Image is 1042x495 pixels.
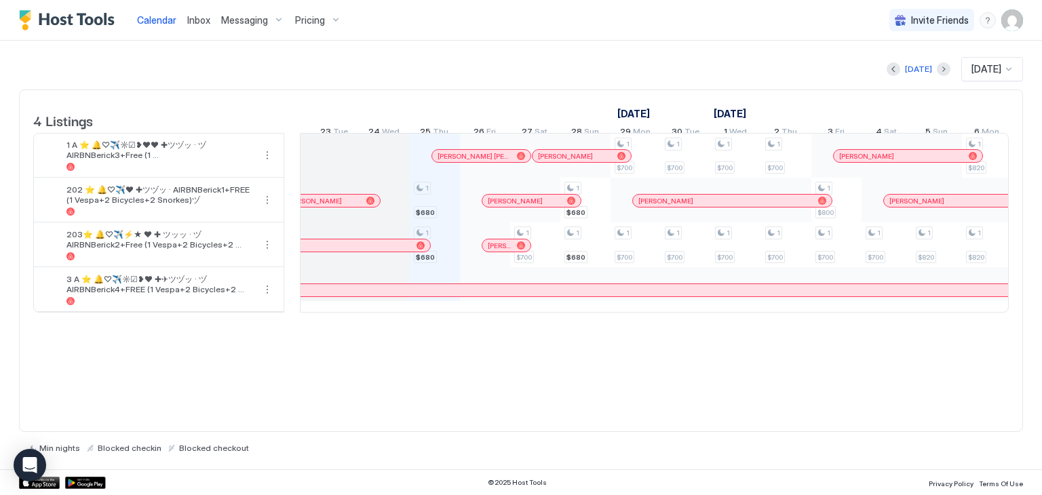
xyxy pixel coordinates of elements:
[617,163,632,172] span: $700
[982,126,999,140] span: Mon
[974,126,980,140] span: 6
[137,13,176,27] a: Calendar
[470,123,499,143] a: September 26, 2025
[884,126,897,140] span: Sat
[187,14,210,26] span: Inbox
[968,253,984,262] span: $820
[259,281,275,298] button: More options
[667,253,682,262] span: $700
[978,229,981,237] span: 1
[927,229,931,237] span: 1
[827,229,830,237] span: 1
[259,237,275,253] button: More options
[676,229,680,237] span: 1
[626,140,630,148] span: 1
[333,126,348,140] span: Tue
[839,152,894,161] span: [PERSON_NAME]
[835,126,845,140] span: Fri
[433,126,448,140] span: Thu
[488,241,512,250] span: [PERSON_NAME] G S
[295,14,325,26] span: Pricing
[905,63,932,75] div: [DATE]
[684,126,699,140] span: Tue
[137,14,176,26] span: Calendar
[66,184,254,205] span: 202 ⭐️ 🔔♡✈️❤ ✚ツヅッ · AIRBNBerick1+FREE (1 Vespa+2 Bicycles+2 Snorkes)ヅ
[66,274,254,294] span: 3 A ⭐️ 🔔♡✈️☼☑❥❤ ✚✈ツヅッ · ヅAIRBNBerick4+FREE (1 Vespa+2 Bicycles+2 Snorkes)ヅ
[19,10,121,31] a: Host Tools Logo
[538,152,593,161] span: [PERSON_NAME]
[522,126,533,140] span: 27
[767,163,783,172] span: $700
[42,189,64,211] div: listing image
[317,123,351,143] a: September 23, 2025
[667,163,682,172] span: $700
[568,123,602,143] a: September 28, 2025
[868,253,883,262] span: $700
[717,253,733,262] span: $700
[14,449,46,481] div: Open Intercom Messenger
[929,479,973,488] span: Privacy Policy
[65,477,106,489] a: Google Play Store
[42,234,64,256] div: listing image
[817,253,833,262] span: $700
[66,229,254,250] span: 203⭐️ 🔔♡✈️⚡★ ❤ ✚ ツッッ · ヅAIRBNBerick2+Free (1 Vespa+2 Bicycles+2 Snorkes)ヅ
[576,229,579,237] span: 1
[259,281,275,298] div: menu
[925,126,931,140] span: 5
[42,144,64,166] div: listing image
[727,140,730,148] span: 1
[259,237,275,253] div: menu
[516,253,532,262] span: $700
[584,126,599,140] span: Sun
[638,197,693,205] span: [PERSON_NAME]
[620,126,631,140] span: 29
[724,126,727,140] span: 1
[717,163,733,172] span: $700
[566,208,585,217] span: $680
[668,123,703,143] a: September 30, 2025
[416,208,435,217] span: $680
[774,126,779,140] span: 2
[824,123,848,143] a: October 3, 2025
[781,126,797,140] span: Thu
[777,140,780,148] span: 1
[425,184,429,193] span: 1
[777,229,780,237] span: 1
[633,126,651,140] span: Mon
[368,126,380,140] span: 24
[486,126,496,140] span: Fri
[320,126,331,140] span: 23
[937,62,950,76] button: Next month
[911,14,969,26] span: Invite Friends
[720,123,750,143] a: October 1, 2025
[526,229,529,237] span: 1
[877,229,881,237] span: 1
[66,140,254,160] span: 1 A ⭐️ 🔔♡✈️☼☑❥❤❤ ✚ツヅッ · ヅAIRBNBerick3+Free (1 Vespa+2Bicycles+2Snorkes)ヅ
[259,192,275,208] div: menu
[576,184,579,193] span: 1
[727,229,730,237] span: 1
[438,152,512,161] span: [PERSON_NAME] [PERSON_NAME]
[889,197,944,205] span: [PERSON_NAME]
[19,477,60,489] a: App Store
[221,14,268,26] span: Messaging
[535,126,547,140] span: Sat
[566,253,585,262] span: $680
[827,184,830,193] span: 1
[903,61,934,77] button: [DATE]
[287,197,342,205] span: [PERSON_NAME]
[979,479,1023,488] span: Terms Of Use
[382,126,400,140] span: Wed
[420,126,431,140] span: 25
[767,253,783,262] span: $700
[672,126,682,140] span: 30
[259,147,275,163] button: More options
[676,140,680,148] span: 1
[828,126,833,140] span: 3
[817,208,834,217] span: $800
[187,13,210,27] a: Inbox
[474,126,484,140] span: 26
